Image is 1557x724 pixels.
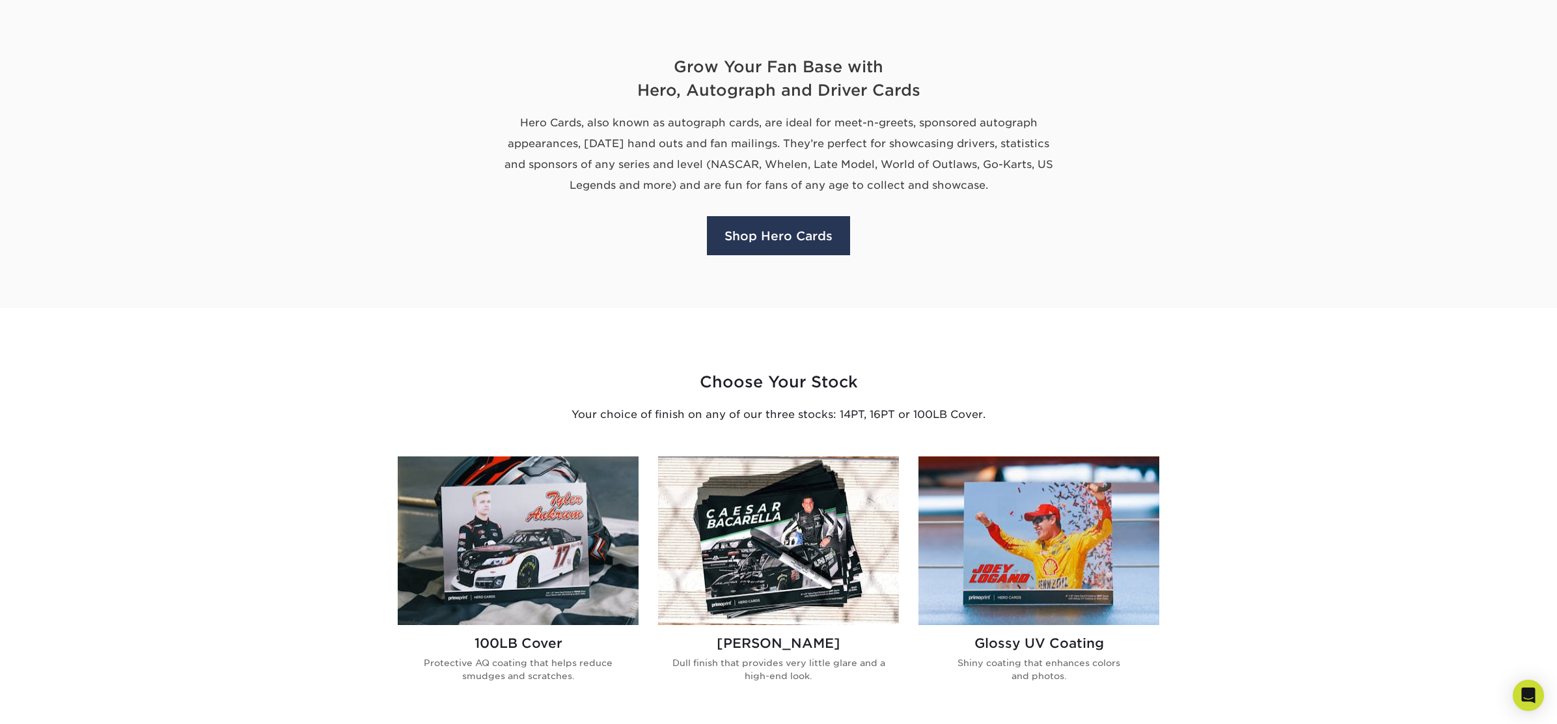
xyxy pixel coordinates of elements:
a: Glossy UV Coated Autograph Cards Glossy UV Coating Shiny coating that enhances colors and photos. [918,456,1159,704]
a: Matte NASCAR Hero Cards [PERSON_NAME] Dull finish that provides very little glare and a high-end ... [658,456,899,704]
a: 100LB Gloss Race Hero Card 100LB Cover Protective AQ coating that helps reduce smudges and scratc... [398,456,639,704]
p: Hero Cards, also known as autograph cards, are ideal for meet-n-greets, sponsored autograph appea... [502,113,1055,196]
div: Open Intercom Messenger [1513,680,1544,711]
h3: Choose Your Stock [398,370,1159,394]
h2: 100LB Cover [408,635,628,651]
p: Shiny coating that enhances colors and photos. [929,656,1149,683]
h2: [PERSON_NAME] [668,635,889,651]
p: Protective AQ coating that helps reduce smudges and scratches. [408,656,628,683]
img: 100LB Gloss Race Hero Card [398,456,639,625]
img: Matte NASCAR Hero Cards [658,456,899,625]
h2: Grow Your Fan Base with Hero, Autograph and Driver Cards [398,55,1159,102]
p: Dull finish that provides very little glare and a high-end look. [668,656,889,683]
h2: Glossy UV Coating [929,635,1149,651]
a: Shop Hero Cards [707,216,850,255]
img: Glossy UV Coated Autograph Cards [918,456,1159,625]
p: Your choice of finish on any of our three stocks: 14PT, 16PT or 100LB Cover. [502,404,1055,425]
